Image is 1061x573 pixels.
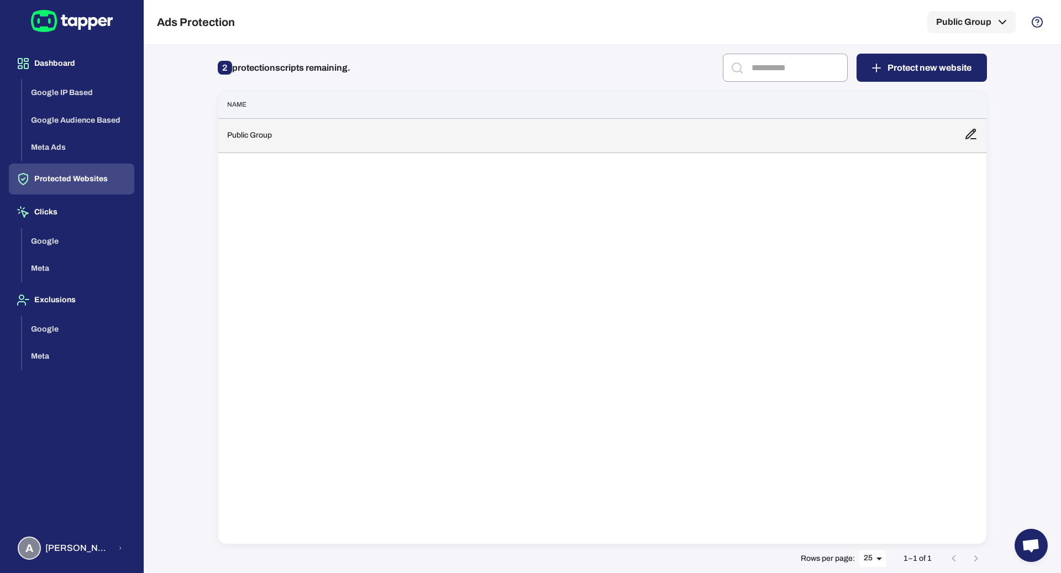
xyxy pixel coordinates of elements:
button: Google Audience Based [22,107,134,134]
a: Open chat [1015,529,1048,562]
button: Public Group [927,11,1016,33]
button: Clicks [9,197,134,228]
p: Rows per page: [801,554,855,564]
button: Google [22,228,134,255]
h5: Ads Protection [157,15,235,29]
a: Google [22,235,134,245]
a: Google IP Based [22,87,134,97]
button: Exclusions [9,285,134,316]
div: 25 [859,550,886,566]
a: Google [22,323,134,333]
span: 2 [218,61,232,75]
button: Meta [22,255,134,282]
button: Google [22,316,134,343]
button: A[PERSON_NAME] [PERSON_NAME] Koutsogianni [9,532,134,564]
div: A [18,537,41,560]
span: [PERSON_NAME] [PERSON_NAME] Koutsogianni [45,543,111,554]
button: Protected Websites [9,164,134,194]
a: Exclusions [9,295,134,304]
button: Meta [22,343,134,370]
a: Google Audience Based [22,114,134,124]
a: Clicks [9,207,134,216]
a: Dashboard [9,58,134,67]
a: Meta Ads [22,142,134,151]
button: Dashboard [9,48,134,79]
a: Meta [22,351,134,360]
p: 1–1 of 1 [904,554,932,564]
button: Google IP Based [22,79,134,107]
p: protection scripts remaining. [218,59,350,77]
th: Name [218,91,955,118]
a: Protected Websites [9,174,134,183]
a: Meta [22,263,134,272]
button: Meta Ads [22,134,134,161]
td: Public Group [218,118,955,153]
button: Protect new website [857,54,987,82]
